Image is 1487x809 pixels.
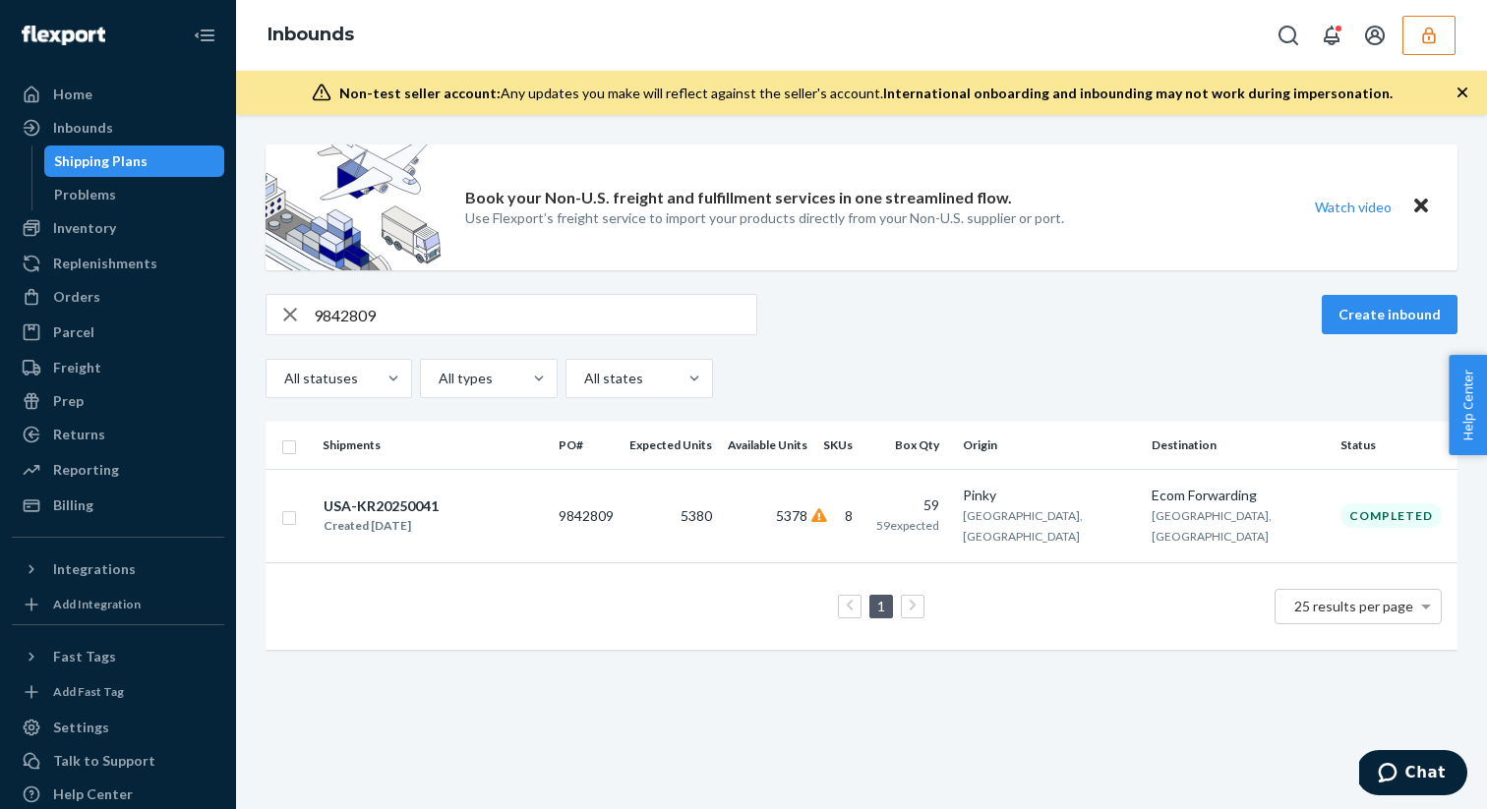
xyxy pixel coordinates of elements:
div: USA-KR20250041 [324,496,439,516]
span: 59 expected [876,518,939,533]
div: Orders [53,287,100,307]
div: 59 [876,495,939,515]
a: Returns [12,419,224,450]
button: Create inbound [1322,295,1457,334]
div: Home [53,85,92,104]
a: Problems [44,179,225,210]
a: Inbounds [12,112,224,144]
span: Non-test seller account: [339,85,501,101]
button: Open account menu [1355,16,1395,55]
span: 8 [845,507,853,524]
div: Completed [1340,503,1442,528]
a: Inbounds [268,24,354,45]
div: Integrations [53,559,136,579]
a: Parcel [12,317,224,348]
a: Shipping Plans [44,145,225,177]
a: Inventory [12,212,224,244]
button: Help Center [1449,355,1487,455]
input: All types [437,369,439,388]
a: Home [12,79,224,110]
input: Search inbounds by name, destination, msku... [314,295,756,334]
button: Open Search Box [1269,16,1308,55]
div: Help Center [53,784,133,804]
th: Expected Units [622,422,720,469]
th: Box Qty [868,422,955,469]
button: Watch video [1302,193,1404,221]
th: Available Units [720,422,815,469]
span: 5380 [681,507,712,524]
div: Shipping Plans [54,151,148,171]
div: Add Integration [53,596,141,612]
img: Flexport logo [22,26,105,45]
div: Prep [53,391,84,411]
button: Integrations [12,553,224,585]
th: SKUs [815,422,868,469]
div: Replenishments [53,254,157,273]
a: Add Fast Tag [12,680,224,704]
div: Talk to Support [53,751,155,771]
div: Problems [54,185,116,204]
button: Close Navigation [185,16,224,55]
a: Settings [12,712,224,743]
div: Fast Tags [53,647,116,666]
div: Billing [53,495,93,515]
ol: breadcrumbs [252,7,370,64]
a: Prep [12,385,224,417]
div: Any updates you make will reflect against the seller's account. [339,84,1393,103]
button: Open notifications [1312,16,1351,55]
a: Orders [12,281,224,313]
p: Use Flexport’s freight service to import your products directly from your Non-U.S. supplier or port. [465,208,1064,228]
button: Fast Tags [12,641,224,672]
div: Ecom Forwarding [1152,486,1325,505]
a: Add Integration [12,593,224,616]
span: International onboarding and inbounding may not work during impersonation. [883,85,1393,101]
span: 5378 [776,507,807,524]
a: Reporting [12,454,224,486]
input: All statuses [282,369,284,388]
a: Freight [12,352,224,383]
div: Inbounds [53,118,113,138]
div: Reporting [53,460,119,480]
a: Billing [12,490,224,521]
input: All states [582,369,584,388]
div: Settings [53,718,109,737]
a: Page 1 is your current page [873,598,889,614]
button: Talk to Support [12,745,224,777]
span: [GEOGRAPHIC_DATA], [GEOGRAPHIC_DATA] [1152,508,1272,544]
span: 25 results per page [1294,598,1413,614]
div: Pinky [963,486,1136,505]
th: Destination [1144,422,1333,469]
div: Add Fast Tag [53,683,124,700]
div: Created [DATE] [324,516,439,536]
iframe: Opens a widget where you can chat to one of our agents [1359,750,1467,799]
button: Close [1408,193,1434,221]
td: 9842809 [551,469,622,562]
div: Inventory [53,218,116,238]
a: Replenishments [12,248,224,279]
div: Parcel [53,322,94,342]
div: Freight [53,358,101,377]
div: Returns [53,425,105,444]
span: [GEOGRAPHIC_DATA], [GEOGRAPHIC_DATA] [963,508,1083,544]
th: Status [1333,422,1457,469]
th: Origin [955,422,1144,469]
th: PO# [551,422,622,469]
th: Shipments [315,422,551,469]
p: Book your Non-U.S. freight and fulfillment services in one streamlined flow. [465,187,1012,209]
